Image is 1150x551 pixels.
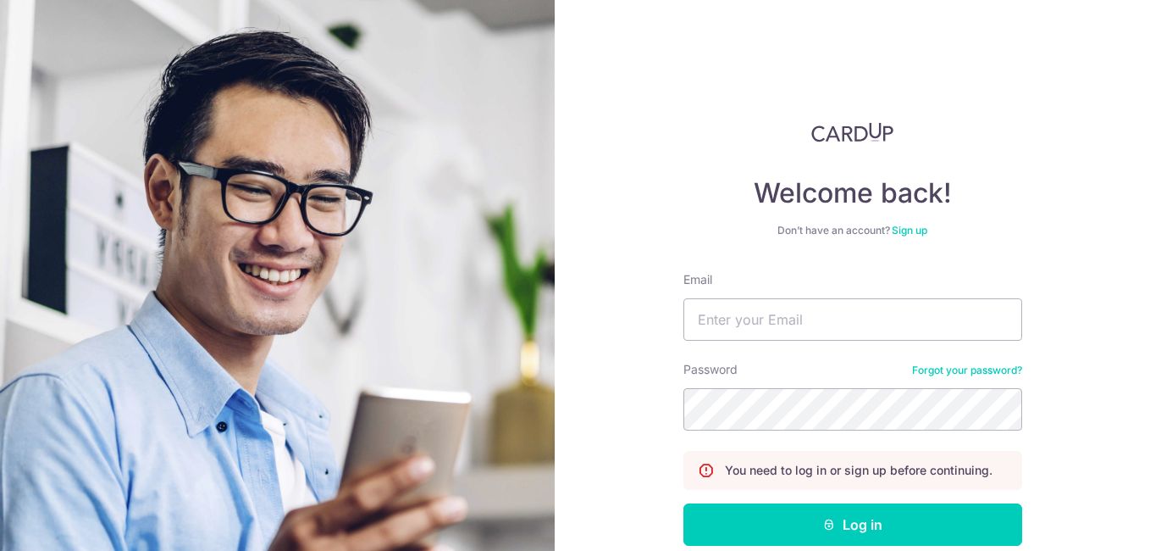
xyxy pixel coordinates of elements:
h4: Welcome back! [683,176,1022,210]
label: Email [683,271,712,288]
label: Password [683,361,738,378]
button: Log in [683,504,1022,546]
a: Forgot your password? [912,364,1022,377]
p: You need to log in or sign up before continuing. [725,462,992,479]
a: Sign up [892,224,927,237]
img: CardUp Logo [811,122,894,142]
input: Enter your Email [683,298,1022,341]
div: Don’t have an account? [683,224,1022,237]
